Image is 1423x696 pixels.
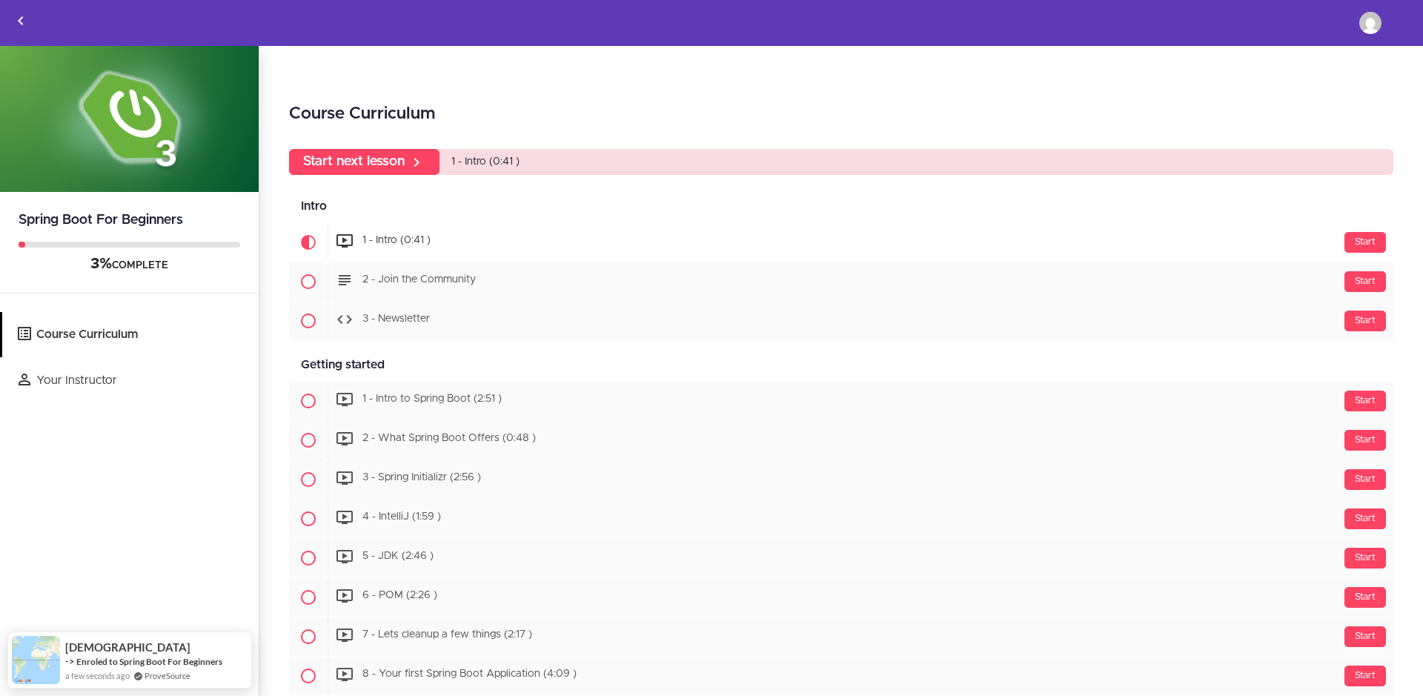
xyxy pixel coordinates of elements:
div: Intro [289,190,1393,223]
span: 1 - Intro to Spring Boot (2:51 ) [362,394,502,405]
div: Start [1344,587,1386,608]
div: Start [1344,626,1386,647]
a: Current item Start 1 - Intro (0:41 ) [289,223,1393,262]
a: Course Curriculum [2,312,259,357]
div: Start [1344,391,1386,411]
a: Start 1 - Intro to Spring Boot (2:51 ) [289,382,1393,420]
a: Start next lesson [289,149,439,175]
a: Start 4 - IntelliJ (1:59 ) [289,500,1393,538]
a: Enroled to Spring Boot For Beginners [76,656,222,667]
span: a few seconds ago [65,669,130,682]
img: provesource social proof notification image [12,636,60,684]
a: Start 3 - Newsletter [289,302,1393,340]
span: 2 - What Spring Boot Offers (0:48 ) [362,434,536,444]
span: 3 - Newsletter [362,314,430,325]
span: 1 - Intro (0:41 ) [451,156,520,167]
a: Start 7 - Lets cleanup a few things (2:17 ) [289,617,1393,656]
div: Start [1344,430,1386,451]
span: 4 - IntelliJ (1:59 ) [362,512,441,523]
span: 6 - POM (2:26 ) [362,591,437,601]
span: 3 - Spring Initializr (2:56 ) [362,473,481,483]
div: Start [1344,548,1386,569]
div: Start [1344,311,1386,331]
span: 2 - Join the Community [362,275,476,285]
div: COMPLETE [19,255,240,274]
a: Your Instructor [2,358,259,403]
a: Back to courses [1,1,41,45]
span: 7 - Lets cleanup a few things (2:17 ) [362,630,532,640]
a: Start 3 - Spring Initializr (2:56 ) [289,460,1393,499]
a: ProveSource [145,669,190,682]
span: 1 - Intro (0:41 ) [362,236,431,246]
div: Start [1344,232,1386,253]
div: Getting started [289,348,1393,382]
svg: Back to courses [12,12,30,30]
div: Start [1344,508,1386,529]
a: Start 2 - What Spring Boot Offers (0:48 ) [289,421,1393,460]
span: 5 - JDK (2:46 ) [362,551,434,562]
span: -> [65,655,75,667]
div: Start [1344,271,1386,292]
span: 3% [90,256,112,271]
span: Current item [289,223,328,262]
img: khronossyt@gmail.com [1359,12,1381,34]
a: Start 2 - Join the Community [289,262,1393,301]
a: Start 6 - POM (2:26 ) [289,578,1393,617]
a: Start 5 - JDK (2:46 ) [289,539,1393,577]
span: 8 - Your first Spring Boot Application (4:09 ) [362,669,577,680]
h2: Course Curriculum [289,102,1393,127]
div: Start [1344,469,1386,490]
a: Start 8 - Your first Spring Boot Application (4:09 ) [289,657,1393,695]
span: [DEMOGRAPHIC_DATA] [65,641,190,654]
div: Start [1344,666,1386,686]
